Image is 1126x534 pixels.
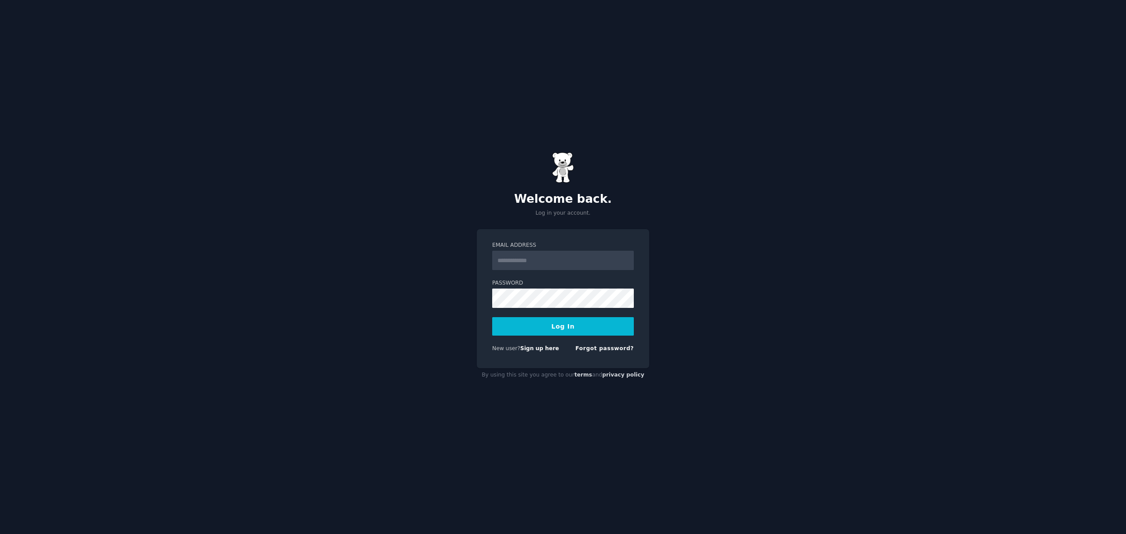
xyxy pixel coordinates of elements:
img: Gummy Bear [552,152,574,183]
div: By using this site you agree to our and [477,368,649,382]
a: Forgot password? [575,345,634,351]
button: Log In [492,317,634,336]
span: New user? [492,345,520,351]
p: Log in your account. [477,209,649,217]
label: Email Address [492,241,634,249]
a: privacy policy [602,372,644,378]
label: Password [492,279,634,287]
a: Sign up here [520,345,559,351]
h2: Welcome back. [477,192,649,206]
a: terms [574,372,592,378]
